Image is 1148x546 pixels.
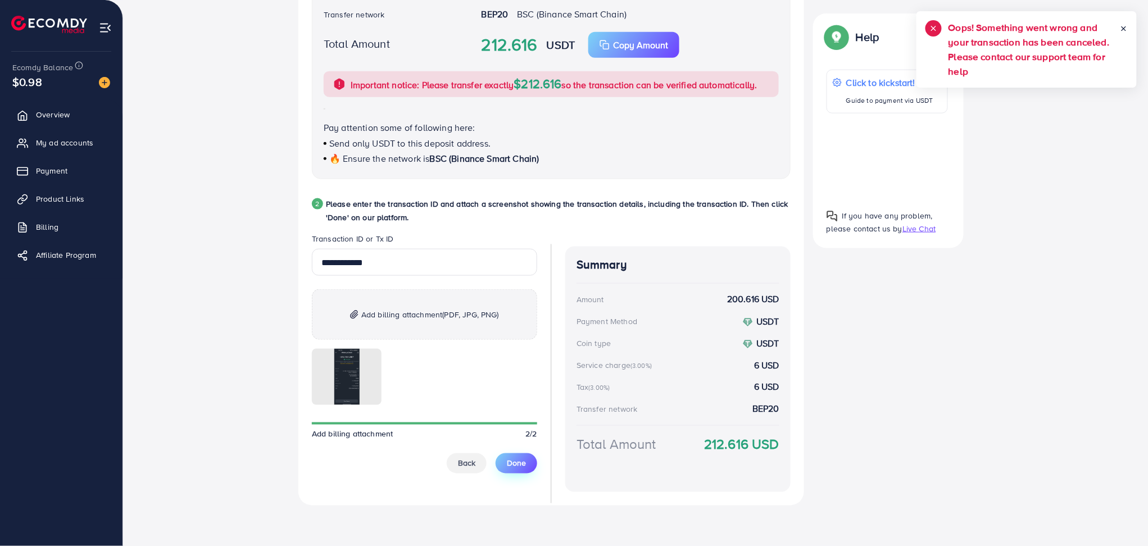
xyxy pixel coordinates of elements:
[333,78,346,91] img: alert
[613,38,668,52] p: Copy Amount
[482,8,509,20] strong: BEP20
[324,121,779,134] p: Pay attention some of following here:
[827,27,847,47] img: Popup guide
[36,193,84,204] span: Product Links
[334,349,360,405] img: img uploaded
[577,435,656,454] div: Total Amount
[329,152,430,165] span: 🔥 Ensure the network is
[846,94,933,107] p: Guide to payment via USDT
[36,137,93,148] span: My ad accounts
[12,62,73,73] span: Ecomdy Balance
[743,339,753,349] img: coin
[756,315,779,327] strong: USDT
[8,131,114,154] a: My ad accounts
[577,382,614,393] div: Tax
[312,429,393,440] span: Add billing attachment
[324,35,390,52] label: Total Amount
[458,458,475,469] span: Back
[482,33,538,57] strong: 212.616
[324,9,385,20] label: Transfer network
[577,258,779,272] h4: Summary
[36,165,67,176] span: Payment
[514,75,562,92] span: $212.616
[727,293,779,306] strong: 200.616 USD
[326,197,791,224] p: Please enter the transaction ID and attach a screenshot showing the transaction details, includin...
[312,233,537,249] legend: Transaction ID or Tx ID
[447,453,487,474] button: Back
[8,244,114,266] a: Affiliate Program
[743,317,753,327] img: coin
[312,198,323,210] div: 2
[577,316,637,327] div: Payment Method
[8,160,114,182] a: Payment
[99,21,112,34] img: menu
[754,359,779,372] strong: 6 USD
[704,435,779,454] strong: 212.616 USD
[36,249,96,261] span: Affiliate Program
[588,32,679,58] button: Copy Amount
[1100,495,1140,538] iframe: Chat
[547,37,575,53] strong: USDT
[517,8,627,20] span: BSC (Binance Smart Chain)
[350,310,359,320] img: img
[846,76,933,89] p: Click to kickstart!
[827,211,838,222] img: Popup guide
[361,308,499,321] span: Add billing attachment
[577,294,604,305] div: Amount
[756,337,779,349] strong: USDT
[430,152,539,165] span: BSC (Binance Smart Chain)
[577,404,638,415] div: Transfer network
[496,453,537,474] button: Done
[99,77,110,88] img: image
[36,221,58,233] span: Billing
[949,20,1120,79] h5: Oops! Something went wrong and your transaction has been canceled. Please contact our support tea...
[8,103,114,126] a: Overview
[8,188,114,210] a: Product Links
[588,384,610,393] small: (3.00%)
[36,109,70,120] span: Overview
[351,77,757,92] p: Important notice: Please transfer exactly so the transaction can be verified automatically.
[630,361,652,370] small: (3.00%)
[12,74,42,90] span: $0.98
[507,458,526,469] span: Done
[577,360,655,371] div: Service charge
[324,136,779,150] p: Send only USDT to this deposit address.
[11,16,87,33] img: logo
[443,309,499,320] span: (PDF, JPG, PNG)
[526,429,537,440] span: 2/2
[577,338,611,349] div: Coin type
[8,216,114,238] a: Billing
[856,30,879,44] p: Help
[902,223,936,234] span: Live Chat
[754,381,779,394] strong: 6 USD
[827,210,933,234] span: If you have any problem, please contact us by
[752,403,779,416] strong: BEP20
